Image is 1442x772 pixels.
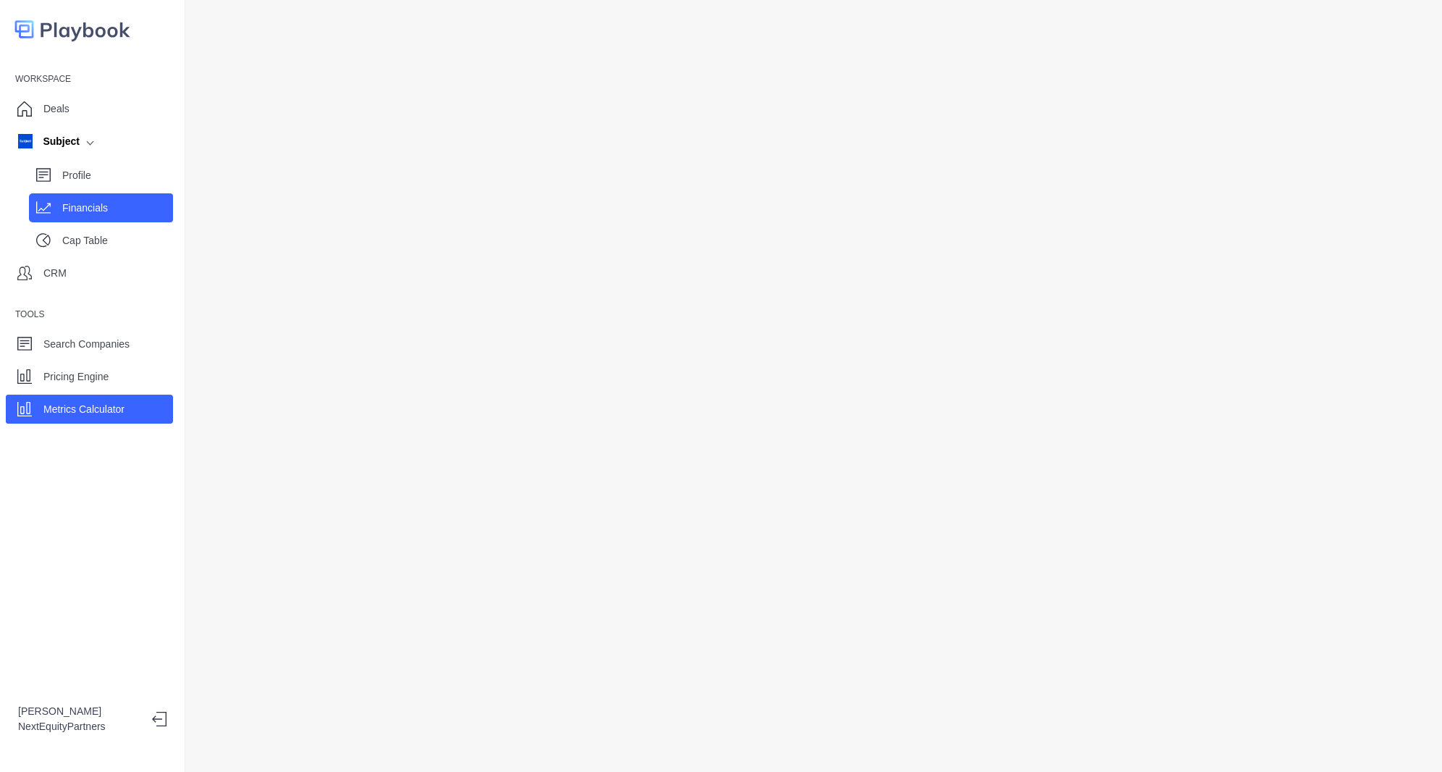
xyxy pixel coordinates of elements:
div: Subject [18,134,80,149]
img: company image [18,134,33,148]
p: Cap Table [62,233,173,248]
p: Profile [62,168,173,183]
img: logo-colored [14,14,130,44]
iframe: Metrics Calculator [208,14,1419,758]
p: Search Companies [43,337,130,352]
p: Financials [62,201,173,216]
p: CRM [43,266,67,281]
p: NextEquityPartners [18,719,140,734]
p: Deals [43,101,69,117]
p: Metrics Calculator [43,402,125,417]
p: Pricing Engine [43,369,109,385]
p: [PERSON_NAME] [18,704,140,719]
